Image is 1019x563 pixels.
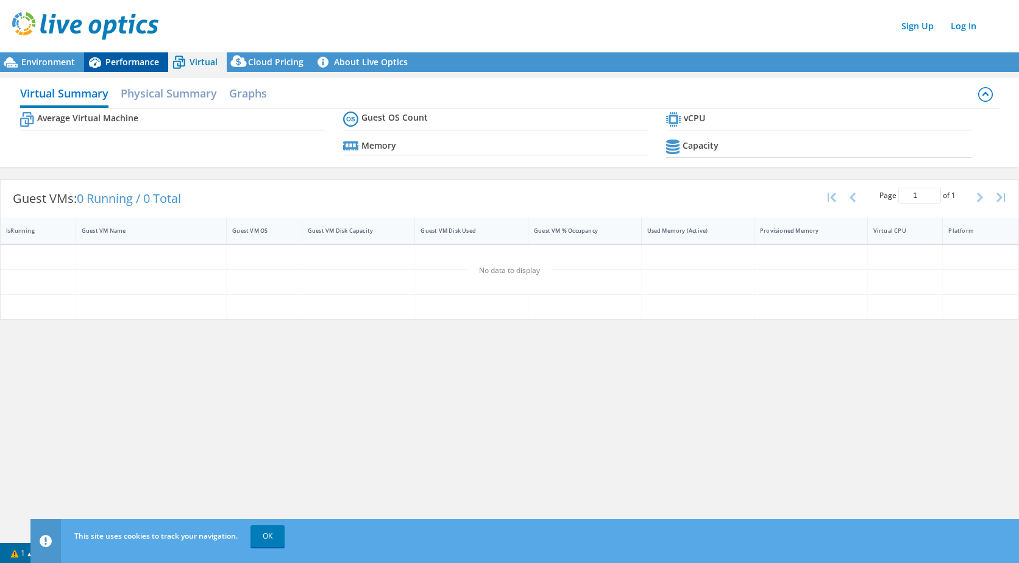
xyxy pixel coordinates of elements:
[361,140,396,152] b: Memory
[895,17,940,35] a: Sign Up
[232,227,282,235] div: Guest VM OS
[1,180,193,218] div: Guest VMs:
[879,188,956,204] span: Page of
[229,81,267,105] h2: Graphs
[37,112,138,124] b: Average Virtual Machine
[361,112,428,124] b: Guest OS Count
[951,190,956,200] span: 1
[647,227,734,235] div: Used Memory (Active)
[20,81,108,108] h2: Virtual Summary
[760,227,847,235] div: Provisioned Memory
[190,56,218,68] span: Virtual
[77,190,181,207] span: 0 Running / 0 Total
[6,227,55,235] div: IsRunning
[313,52,417,72] a: About Live Optics
[421,227,508,235] div: Guest VM Disk Used
[21,56,75,68] span: Environment
[2,545,40,561] a: 1
[250,525,285,547] a: OK
[948,227,998,235] div: Platform
[898,188,941,204] input: jump to page
[82,227,206,235] div: Guest VM Name
[121,81,217,105] h2: Physical Summary
[308,227,395,235] div: Guest VM Disk Capacity
[683,140,719,152] b: Capacity
[12,12,158,40] img: live_optics_svg.svg
[74,531,238,541] span: This site uses cookies to track your navigation.
[105,56,159,68] span: Performance
[534,227,621,235] div: Guest VM % Occupancy
[248,56,304,68] span: Cloud Pricing
[873,227,923,235] div: Virtual CPU
[945,17,982,35] a: Log In
[684,112,705,124] b: vCPU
